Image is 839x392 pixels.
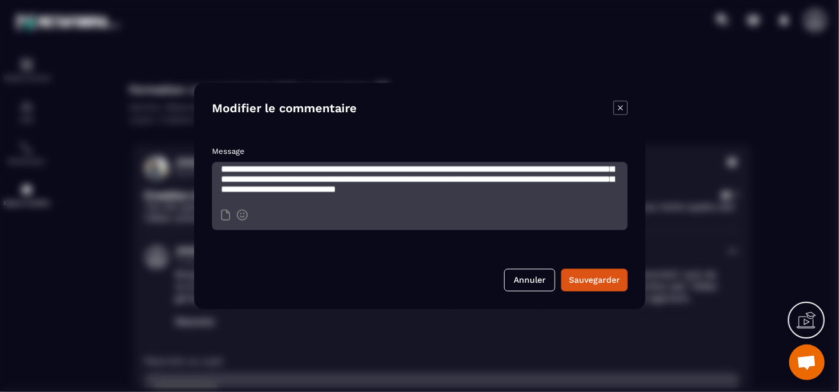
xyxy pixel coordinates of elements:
div: Ouvrir le chat [789,344,825,380]
div: Sauvegarder [569,274,620,286]
p: Message [212,147,628,156]
h4: Modifier le commentaire [212,101,357,118]
button: Annuler [504,268,555,291]
button: Sauvegarder [561,268,628,291]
